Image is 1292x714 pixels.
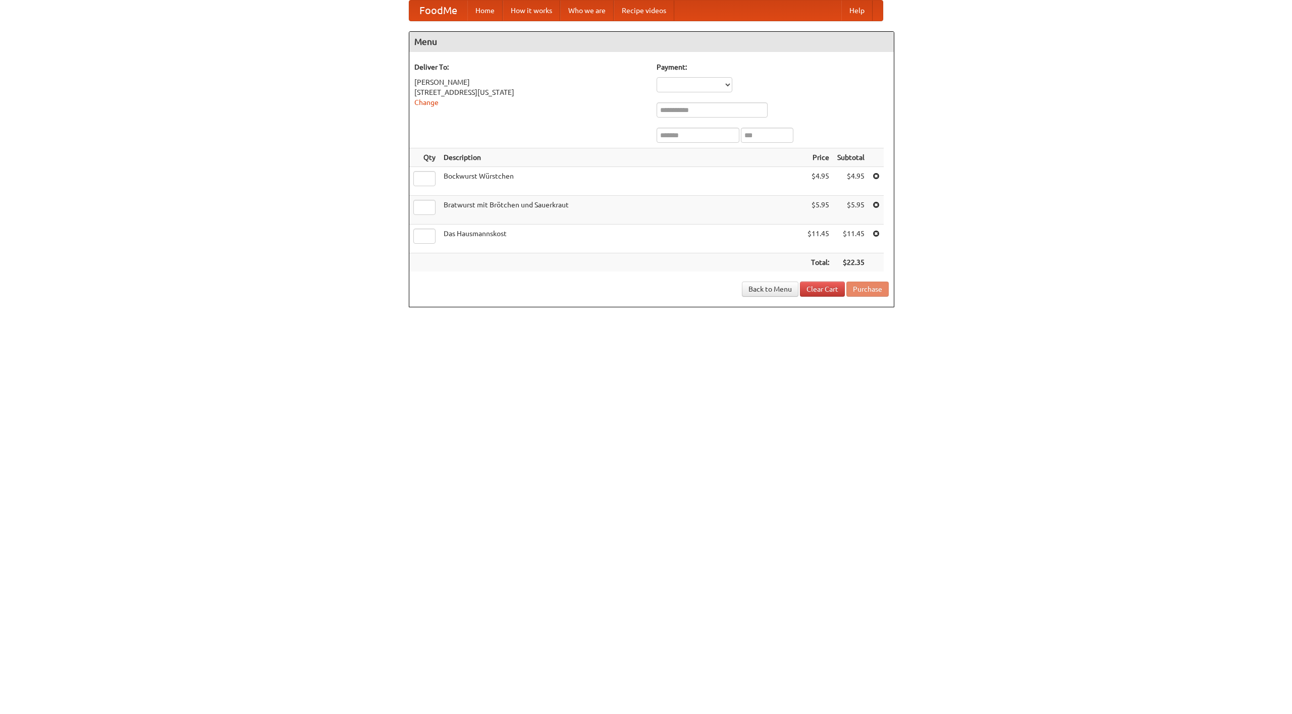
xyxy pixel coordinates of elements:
[560,1,614,21] a: Who we are
[409,148,440,167] th: Qty
[833,148,869,167] th: Subtotal
[803,196,833,225] td: $5.95
[833,225,869,253] td: $11.45
[803,167,833,196] td: $4.95
[800,282,845,297] a: Clear Cart
[846,282,889,297] button: Purchase
[440,225,803,253] td: Das Hausmannskost
[414,62,647,72] h5: Deliver To:
[440,196,803,225] td: Bratwurst mit Brötchen und Sauerkraut
[841,1,873,21] a: Help
[803,148,833,167] th: Price
[467,1,503,21] a: Home
[833,167,869,196] td: $4.95
[414,77,647,87] div: [PERSON_NAME]
[414,87,647,97] div: [STREET_ADDRESS][US_STATE]
[614,1,674,21] a: Recipe videos
[440,148,803,167] th: Description
[440,167,803,196] td: Bockwurst Würstchen
[803,225,833,253] td: $11.45
[414,98,439,106] a: Change
[742,282,798,297] a: Back to Menu
[503,1,560,21] a: How it works
[409,1,467,21] a: FoodMe
[833,253,869,272] th: $22.35
[409,32,894,52] h4: Menu
[657,62,889,72] h5: Payment:
[803,253,833,272] th: Total:
[833,196,869,225] td: $5.95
